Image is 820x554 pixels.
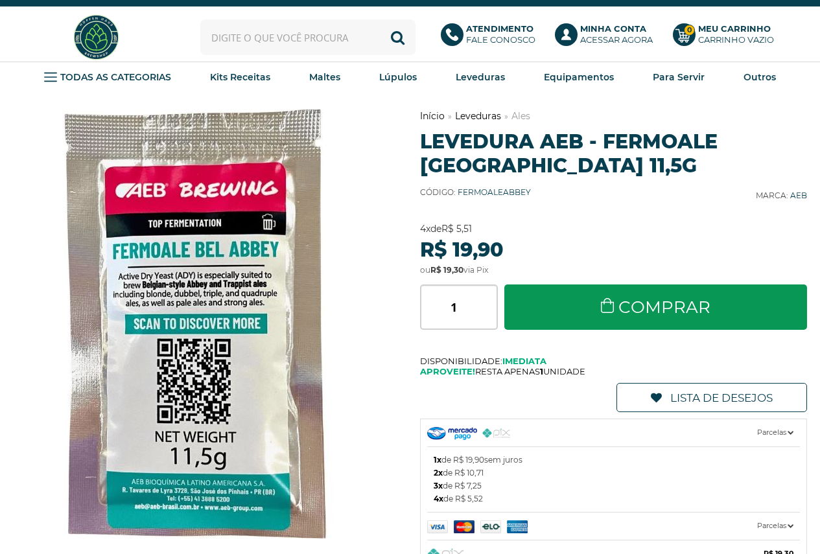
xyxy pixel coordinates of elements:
b: Minha Conta [580,23,646,34]
b: 2x [434,468,443,478]
strong: Kits Receitas [210,71,270,83]
span: Parcelas [757,426,793,439]
a: Início [420,110,445,122]
strong: Leveduras [456,71,505,83]
span: de R$ 10,71 [434,467,484,479]
span: de R$ 19,90 sem juros [434,454,522,467]
p: Fale conosco [466,23,535,45]
div: Carrinho Vazio [698,34,774,45]
a: Leveduras [455,110,501,122]
strong: 0 [684,25,695,36]
strong: R$ 19,90 [420,238,504,262]
b: Atendimento [466,23,533,34]
p: Acessar agora [580,23,653,45]
input: Digite o que você procura [200,19,416,55]
span: ou via Pix [420,265,488,275]
a: Parcelas [427,513,800,540]
a: Ales [511,110,530,122]
strong: Maltes [309,71,340,83]
b: Imediata [502,356,546,366]
a: AEB [790,190,807,200]
strong: Outros [744,71,776,83]
strong: Equipamentos [544,71,614,83]
strong: R$ 5,51 [441,223,472,235]
a: Minha ContaAcessar agora [555,23,660,52]
img: Mercado Pago Checkout PRO [427,427,477,440]
a: Outros [744,67,776,87]
b: Meu Carrinho [698,23,771,34]
b: 1 [540,366,543,376]
b: Aproveite! [420,366,475,376]
a: Parcelas [427,419,800,446]
span: de R$ 7,25 [434,479,482,492]
a: Kits Receitas [210,67,270,87]
b: 4x [434,494,443,503]
span: Parcelas [757,519,793,533]
a: Lista de Desejos [616,383,807,412]
b: Marca: [756,190,788,200]
span: de R$ 5,52 [434,492,483,505]
b: Código: [420,187,456,197]
a: AtendimentoFale conosco [441,23,543,52]
img: Levedura AEB - Fermoale Bel Abbey 11,5g [22,110,390,538]
span: FERMOALEABBEY [458,187,531,197]
a: Comprar [504,284,807,330]
img: PIX [482,428,510,438]
b: 3x [434,481,443,491]
a: Lúpulos [379,67,417,87]
a: Equipamentos [544,67,614,87]
strong: Lúpulos [379,71,417,83]
button: Buscar [380,19,416,55]
a: Maltes [309,67,340,87]
img: Mercado Pago [427,520,554,533]
a: TODAS AS CATEGORIAS [44,67,171,87]
img: Hopfen Haus BrewShop [72,13,121,62]
span: Disponibilidade: [420,356,807,366]
h1: Levedura AEB - Fermoale [GEOGRAPHIC_DATA] 11,5g [420,130,807,178]
a: Para Servir [653,67,705,87]
span: Resta apenas unidade [420,366,807,376]
strong: R$ 19,30 [430,265,463,275]
strong: TODAS AS CATEGORIAS [60,71,171,83]
strong: 4x [420,223,430,235]
span: de [420,223,472,235]
strong: Para Servir [653,71,705,83]
a: Leveduras [456,67,505,87]
b: 1x [434,455,441,465]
